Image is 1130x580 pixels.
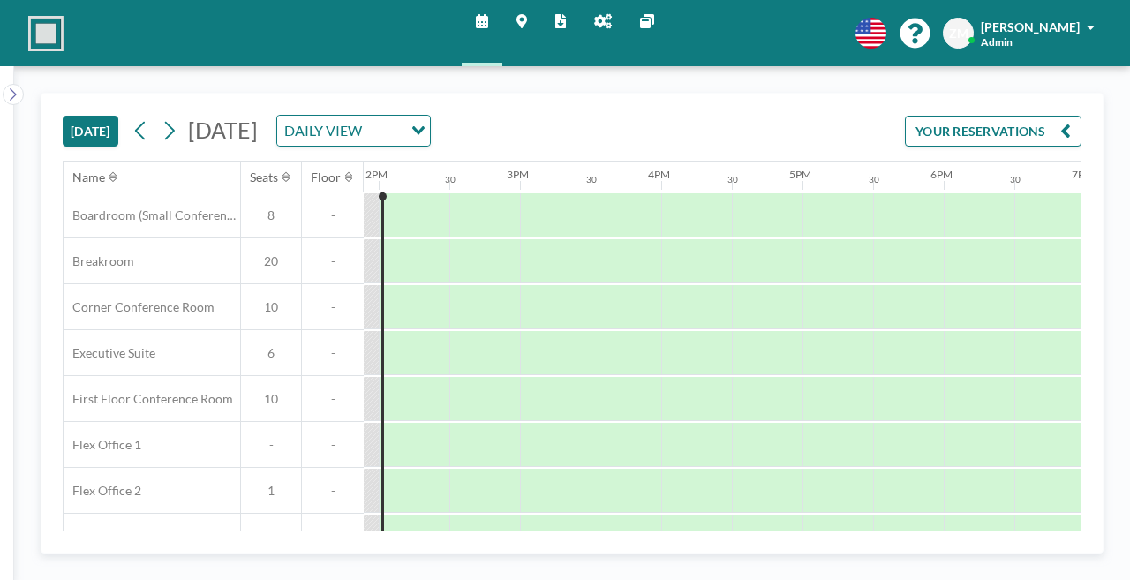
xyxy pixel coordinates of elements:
span: 6 [241,345,301,361]
div: 7PM [1072,168,1094,181]
span: 20 [241,253,301,269]
div: Name [72,169,105,185]
span: Admin [981,35,1013,49]
span: - [302,391,364,407]
span: Flex Office 3 [64,529,141,545]
div: 3PM [507,168,529,181]
span: Flex Office 1 [64,437,141,453]
span: - [302,483,364,499]
span: - [241,437,301,453]
div: 30 [586,174,597,185]
span: DAILY VIEW [281,119,365,142]
span: - [302,207,364,223]
span: 8 [241,207,301,223]
span: ZM [949,26,968,41]
input: Search for option [367,119,401,142]
div: 30 [727,174,738,185]
span: First Floor Conference Room [64,391,233,407]
span: Boardroom (Small Conference) [64,207,240,223]
span: [DATE] [188,117,258,143]
span: Flex Office 2 [64,483,141,499]
div: 5PM [789,168,811,181]
span: - [302,529,364,545]
div: 2PM [365,168,388,181]
span: - [302,299,364,315]
div: Floor [311,169,341,185]
div: Seats [250,169,278,185]
span: Breakroom [64,253,134,269]
div: 30 [869,174,879,185]
span: - [302,345,364,361]
span: - [302,437,364,453]
span: 10 [241,391,301,407]
span: Corner Conference Room [64,299,215,315]
div: Search for option [277,116,430,146]
span: 1 [241,529,301,545]
span: 10 [241,299,301,315]
div: 4PM [648,168,670,181]
button: YOUR RESERVATIONS [905,116,1081,147]
button: [DATE] [63,116,118,147]
div: 30 [445,174,456,185]
span: - [302,253,364,269]
div: 30 [1010,174,1021,185]
span: Executive Suite [64,345,155,361]
img: organization-logo [28,16,64,51]
div: 6PM [930,168,953,181]
span: [PERSON_NAME] [981,19,1080,34]
span: 1 [241,483,301,499]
